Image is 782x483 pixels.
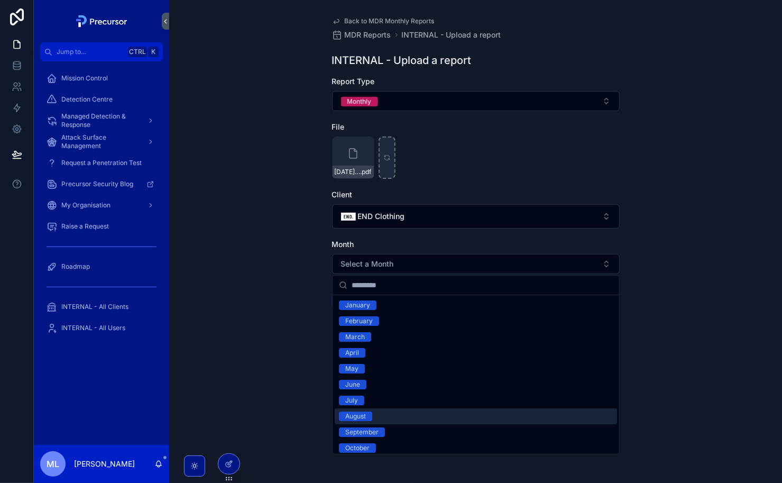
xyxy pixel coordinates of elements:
span: Request a Penetration Test [61,159,142,167]
span: [DATE] - END. Clothing [335,168,361,176]
span: Raise a Request [61,222,109,231]
a: INTERNAL - All Clients [40,297,163,316]
span: Jump to... [57,48,124,56]
span: File [332,122,345,131]
span: INTERNAL - All Users [61,324,125,332]
span: K [149,48,158,56]
h1: INTERNAL - Upload a report [332,53,472,68]
span: Report Type [332,77,375,86]
div: February [345,316,373,326]
a: Attack Surface Management [40,132,163,151]
span: Select a Month [341,259,394,269]
a: MDR Reports [332,30,391,40]
span: Attack Surface Management [61,133,139,150]
span: My Organisation [61,201,111,209]
span: ML [47,458,59,470]
button: Select Button [332,254,620,274]
div: September [345,427,379,437]
button: Jump to...CtrlK [40,42,163,61]
div: scrollable content [34,61,169,351]
div: August [345,412,366,421]
span: .pdf [361,168,372,176]
div: January [345,300,370,310]
span: Managed Detection & Response [61,112,139,129]
span: Detection Centre [61,95,113,104]
button: Select Button [332,204,620,229]
a: Mission Control [40,69,163,88]
div: May [345,364,358,373]
a: Detection Centre [40,90,163,109]
div: June [345,380,360,389]
span: Back to MDR Monthly Reports [345,17,435,25]
span: Client [332,190,353,199]
a: Precursor Security Blog [40,175,163,194]
div: October [345,443,370,453]
div: July [345,396,358,405]
a: My Organisation [40,196,163,215]
span: Ctrl [128,47,147,57]
p: [PERSON_NAME] [74,459,135,469]
a: Managed Detection & Response [40,111,163,130]
a: Raise a Request [40,217,163,236]
span: Mission Control [61,74,108,83]
div: Suggestions [333,295,619,454]
button: Select Button [332,91,620,111]
span: Month [332,240,354,249]
div: April [345,348,359,358]
span: Roadmap [61,262,90,271]
div: March [345,332,365,342]
a: Back to MDR Monthly Reports [332,17,435,25]
span: MDR Reports [345,30,391,40]
a: INTERNAL - Upload a report [402,30,501,40]
img: App logo [73,13,131,30]
a: INTERNAL - All Users [40,318,163,338]
span: Precursor Security Blog [61,180,133,188]
span: END Clothing [358,211,405,222]
a: Roadmap [40,257,163,276]
div: Monthly [347,97,372,106]
span: INTERNAL - All Clients [61,303,128,311]
a: Request a Penetration Test [40,153,163,172]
